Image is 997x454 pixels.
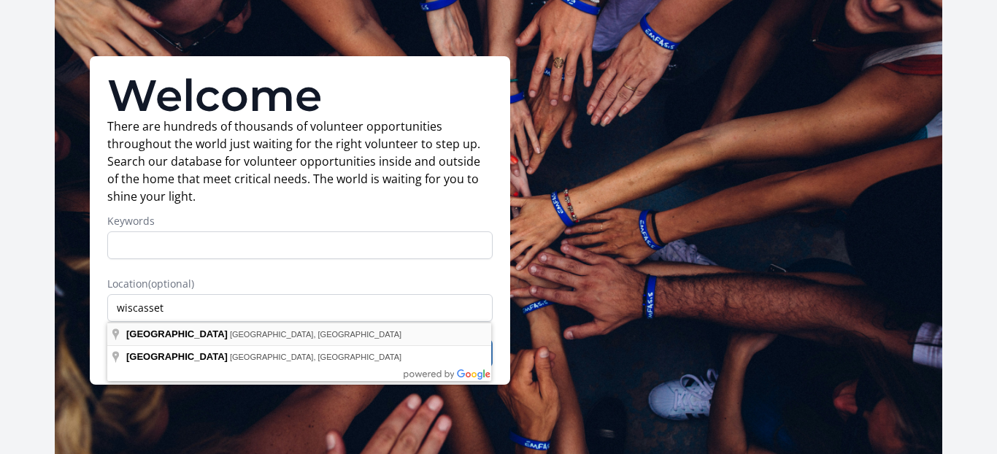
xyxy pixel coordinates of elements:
span: [GEOGRAPHIC_DATA], [GEOGRAPHIC_DATA] [230,353,401,361]
span: [GEOGRAPHIC_DATA] [126,351,228,362]
h1: Welcome [107,74,493,118]
span: (optional) [148,277,194,291]
label: Keywords [107,214,493,228]
input: Enter a location [107,294,493,322]
span: [GEOGRAPHIC_DATA], [GEOGRAPHIC_DATA] [230,330,401,339]
label: Location [107,277,493,291]
span: [GEOGRAPHIC_DATA] [126,328,228,339]
p: There are hundreds of thousands of volunteer opportunities throughout the world just waiting for ... [107,118,493,205]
